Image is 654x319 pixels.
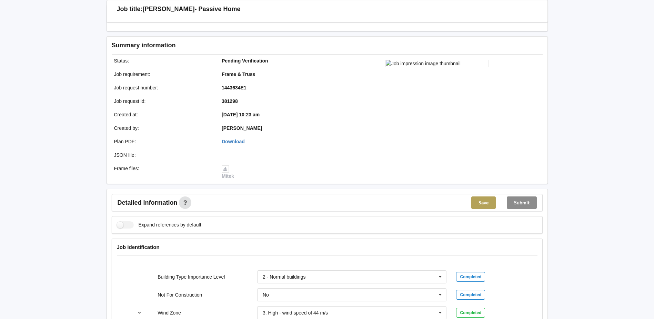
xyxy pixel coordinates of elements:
[112,41,433,49] h3: Summary information
[471,196,496,209] button: Save
[109,138,217,145] div: Plan PDF :
[222,125,262,131] b: [PERSON_NAME]
[385,60,489,67] img: Job impression image thumbnail
[456,290,485,300] div: Completed
[222,85,246,90] b: 1443634E1
[109,98,217,105] div: Job request id :
[117,221,201,229] label: Expand references by default
[109,84,217,91] div: Job request number :
[222,58,268,64] b: Pending Verification
[263,292,269,297] div: No
[222,98,238,104] b: 381298
[158,310,181,316] label: Wind Zone
[117,5,143,13] h3: Job title:
[222,166,234,179] a: Mitek
[222,112,260,117] b: [DATE] 10:23 am
[109,57,217,64] div: Status :
[158,274,225,280] label: Building Type Importance Level
[222,139,245,144] a: Download
[263,310,328,315] div: 3. High - wind speed of 44 m/s
[158,292,202,298] label: Not For Construction
[109,152,217,158] div: JSON file :
[456,308,485,318] div: Completed
[143,5,241,13] h3: [PERSON_NAME]- Passive Home
[456,272,485,282] div: Completed
[109,165,217,180] div: Frame files :
[117,244,537,250] h4: Job Identification
[133,307,146,319] button: reference-toggle
[109,71,217,78] div: Job requirement :
[263,274,306,279] div: 2 - Normal buildings
[109,111,217,118] div: Created at :
[109,125,217,132] div: Created by :
[118,200,178,206] span: Detailed information
[222,71,255,77] b: Frame & Truss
